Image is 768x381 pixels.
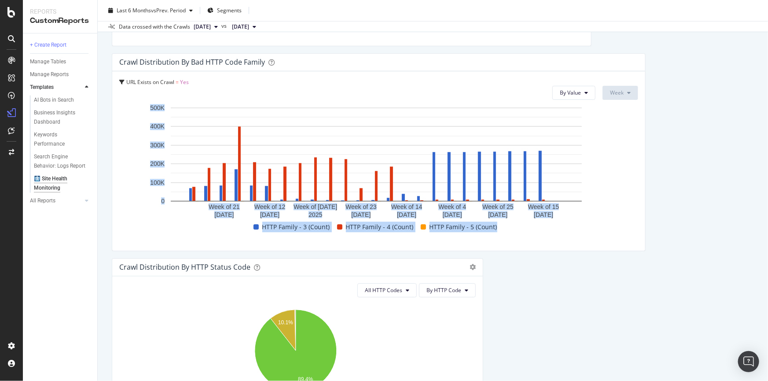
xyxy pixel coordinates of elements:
[150,179,165,186] text: 100K
[151,7,186,14] span: vs Prev. Period
[254,203,286,210] text: Week of 12
[528,203,559,210] text: Week of 15
[488,211,507,218] text: [DATE]
[34,108,85,127] div: Business Insights Dashboard
[34,130,91,149] a: Keywords Performance
[260,211,279,218] text: [DATE]
[438,203,466,210] text: Week of 4
[30,40,66,50] div: + Create Report
[150,123,165,130] text: 400K
[294,203,337,210] text: Week of [DATE]
[346,222,414,232] span: HTTP Family - 4 (Count)
[426,286,461,294] span: By HTTP Code
[228,22,260,32] button: [DATE]
[345,203,377,210] text: Week of 23
[30,7,90,16] div: Reports
[34,174,84,193] div: 🩻 Site Health Monitoring
[30,70,91,79] a: Manage Reports
[351,211,371,218] text: [DATE]
[30,40,91,50] a: + Create Report
[30,57,91,66] a: Manage Tables
[560,89,581,96] span: By Value
[232,23,249,31] span: 2025 Apr. 4th
[161,198,165,205] text: 0
[610,89,624,96] span: Week
[30,83,54,92] div: Templates
[105,4,196,18] button: Last 6 MonthsvsPrev. Period
[180,78,189,86] span: Yes
[30,83,82,92] a: Templates
[150,142,165,149] text: 300K
[30,70,69,79] div: Manage Reports
[190,22,221,32] button: [DATE]
[34,174,91,193] a: 🩻 Site Health Monitoring
[209,203,240,210] text: Week of 21
[34,130,83,149] div: Keywords Performance
[214,211,234,218] text: [DATE]
[391,203,423,210] text: Week of 14
[176,78,179,86] span: =
[309,211,322,218] text: 2025
[119,23,190,31] div: Data crossed with the Crawls
[482,203,514,210] text: Week of 25
[34,152,86,171] div: Search Engine Behavior: Logs Report
[30,196,55,205] div: All Reports
[603,86,638,100] button: Week
[534,211,553,218] text: [DATE]
[34,152,91,171] a: Search Engine Behavior: Logs Report
[119,263,250,271] div: Crawl Distribution by HTTP Status Code
[34,95,91,105] a: AI Bots in Search
[150,160,165,167] text: 200K
[30,16,90,26] div: CustomReports
[112,53,646,251] div: Crawl Distribution by Bad HTTP Code FamilyURL Exists on Crawl = YesBy ValueWeekA chart.HTTP Famil...
[30,196,82,205] a: All Reports
[397,211,416,218] text: [DATE]
[278,319,293,326] text: 10.1%
[34,108,91,127] a: Business Insights Dashboard
[204,4,245,18] button: Segments
[126,78,174,86] span: URL Exists on Crawl
[119,58,265,66] div: Crawl Distribution by Bad HTTP Code Family
[150,104,165,111] text: 500K
[419,283,476,297] button: By HTTP Code
[443,211,462,218] text: [DATE]
[30,57,66,66] div: Manage Tables
[357,283,417,297] button: All HTTP Codes
[217,7,242,14] span: Segments
[552,86,595,100] button: By Value
[262,222,330,232] span: HTTP Family - 3 (Count)
[194,23,211,31] span: 2025 Sep. 19th
[34,95,74,105] div: AI Bots in Search
[117,7,151,14] span: Last 6 Months
[430,222,497,232] span: HTTP Family - 5 (Count)
[738,351,759,372] div: Open Intercom Messenger
[365,286,402,294] span: All HTTP Codes
[470,264,476,270] div: gear
[119,103,633,220] svg: A chart.
[221,22,228,30] span: vs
